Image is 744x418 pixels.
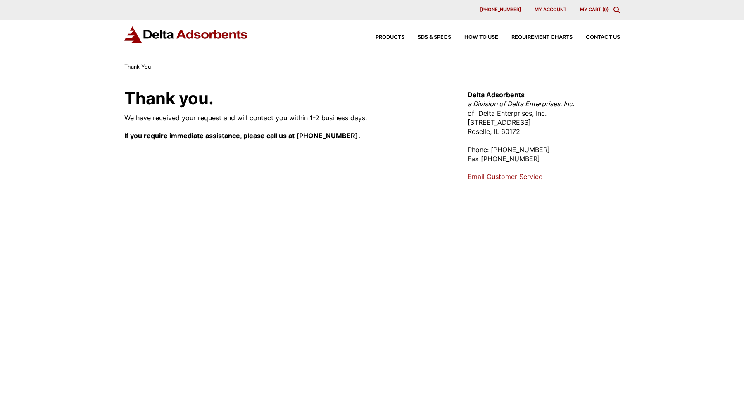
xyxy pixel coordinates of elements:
a: Contact Us [573,35,620,40]
span: Requirement Charts [511,35,573,40]
h1: Thank you. [124,90,448,107]
p: Phone: [PHONE_NUMBER] Fax [PHONE_NUMBER] [468,145,620,164]
a: How to Use [451,35,498,40]
span: Products [376,35,404,40]
p: of Delta Enterprises, Inc. [STREET_ADDRESS] Roselle, IL 60172 [468,90,620,136]
a: Requirement Charts [498,35,573,40]
a: Email Customer Service [468,172,542,181]
a: SDS & SPECS [404,35,451,40]
span: How to Use [464,35,498,40]
p: We have received your request and will contact you within 1-2 business days. [124,113,448,122]
strong: If you require immediate assistance, please call us at [PHONE_NUMBER]. [124,131,360,140]
div: Toggle Modal Content [613,7,620,13]
img: Delta Adsorbents [124,26,248,43]
a: My Cart (0) [580,7,609,12]
span: Thank You [124,64,151,70]
span: [PHONE_NUMBER] [480,7,521,12]
span: My account [535,7,566,12]
a: My account [528,7,573,13]
em: a Division of Delta Enterprises, Inc. [468,100,574,108]
span: 0 [604,7,607,12]
a: [PHONE_NUMBER] [473,7,528,13]
span: SDS & SPECS [418,35,451,40]
span: Contact Us [586,35,620,40]
a: Products [362,35,404,40]
strong: Delta Adsorbents [468,91,525,99]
